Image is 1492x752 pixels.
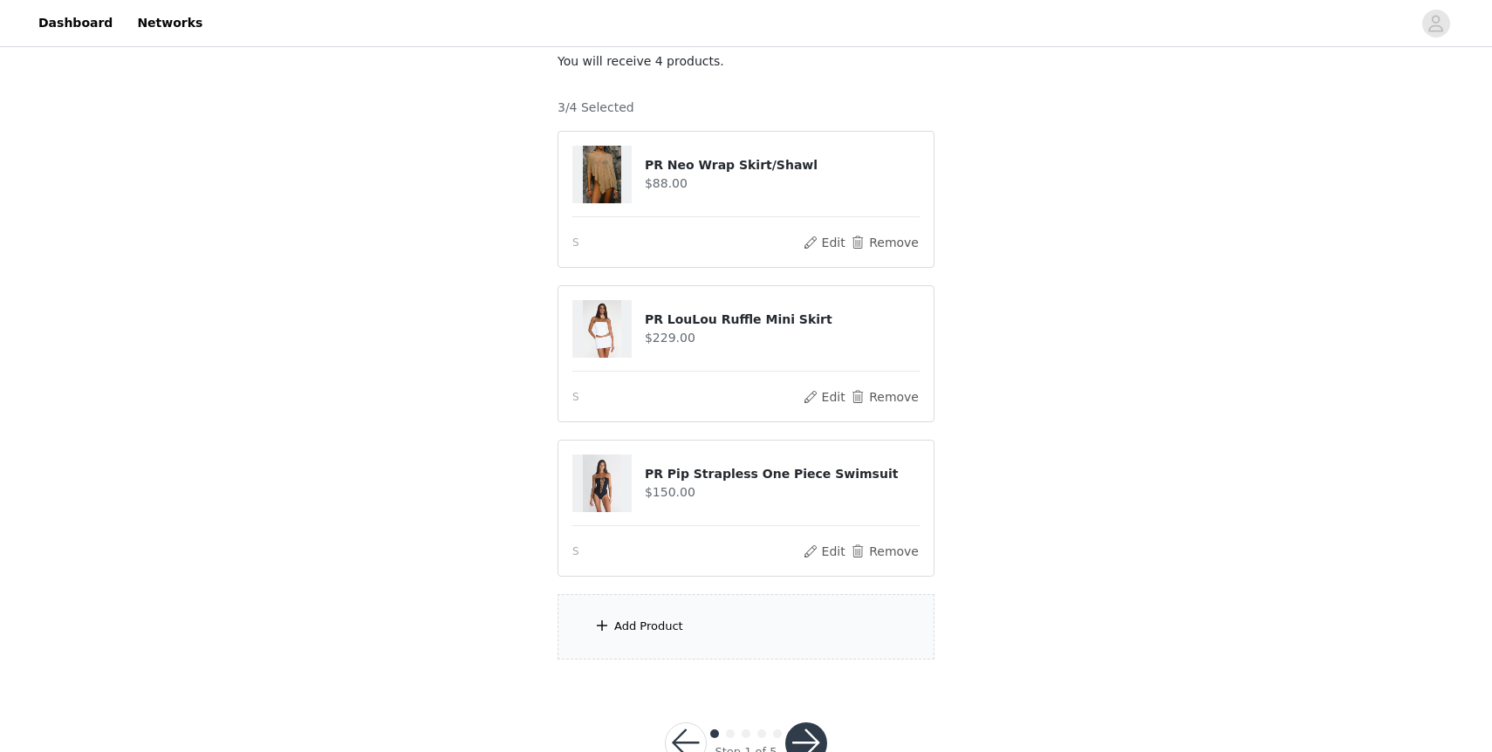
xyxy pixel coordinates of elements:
[645,311,920,329] h4: PR LouLou Ruffle Mini Skirt
[583,146,622,203] img: PR Neo Wrap Skirt/Shawl
[645,174,920,193] h4: $88.00
[572,389,579,405] span: S
[572,543,579,559] span: S
[127,3,213,43] a: Networks
[645,156,920,174] h4: PR Neo Wrap Skirt/Shawl
[558,99,634,117] h4: 3/4 Selected
[28,3,123,43] a: Dashboard
[583,455,621,512] img: PR Pip Strapless One Piece Swimsuit
[583,300,621,358] img: PR LouLou Ruffle Mini Skirt
[572,235,579,250] span: S
[850,232,920,253] button: Remove
[558,52,934,71] p: You will receive 4 products.
[850,541,920,562] button: Remove
[614,618,683,635] div: Add Product
[645,465,920,483] h4: PR Pip Strapless One Piece Swimsuit
[802,541,846,562] button: Edit
[1427,10,1444,38] div: avatar
[645,483,920,502] h4: $150.00
[802,386,846,407] button: Edit
[802,232,846,253] button: Edit
[850,386,920,407] button: Remove
[645,329,920,347] h4: $229.00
